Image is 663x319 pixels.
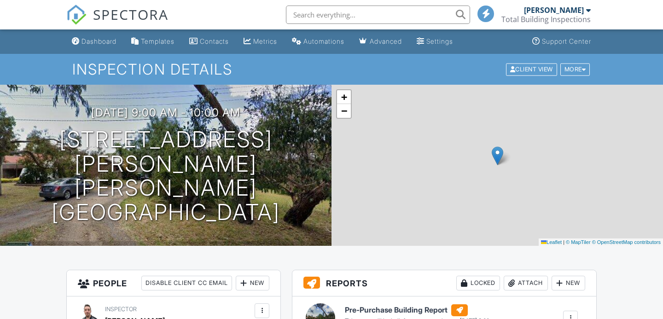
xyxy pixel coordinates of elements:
[288,33,348,50] a: Automations (Basic)
[370,37,402,45] div: Advanced
[253,37,277,45] div: Metrics
[240,33,281,50] a: Metrics
[524,6,584,15] div: [PERSON_NAME]
[341,105,347,116] span: −
[542,37,591,45] div: Support Center
[345,304,497,316] h6: Pre-Purchase Building Report
[15,128,317,225] h1: [STREET_ADDRESS][PERSON_NAME] [PERSON_NAME][GEOGRAPHIC_DATA]
[337,104,351,118] a: Zoom out
[563,239,564,245] span: |
[105,306,137,313] span: Inspector
[286,6,470,24] input: Search everything...
[81,37,116,45] div: Dashboard
[560,63,590,75] div: More
[506,63,557,75] div: Client View
[93,5,169,24] span: SPECTORA
[341,91,347,103] span: +
[529,33,595,50] a: Support Center
[236,276,269,290] div: New
[128,33,178,50] a: Templates
[141,37,174,45] div: Templates
[505,65,559,72] a: Client View
[552,276,585,290] div: New
[72,61,591,77] h1: Inspection Details
[68,33,120,50] a: Dashboard
[200,37,229,45] div: Contacts
[141,276,232,290] div: Disable Client CC Email
[501,15,591,24] div: Total Building Inspections
[67,270,280,296] h3: People
[186,33,233,50] a: Contacts
[456,276,500,290] div: Locked
[566,239,591,245] a: © MapTiler
[492,146,503,165] img: Marker
[91,106,240,119] h3: [DATE] 9:00 am - 10:00 am
[413,33,457,50] a: Settings
[426,37,453,45] div: Settings
[66,5,87,25] img: The Best Home Inspection Software - Spectora
[292,270,596,296] h3: Reports
[66,12,169,32] a: SPECTORA
[355,33,406,50] a: Advanced
[337,90,351,104] a: Zoom in
[592,239,661,245] a: © OpenStreetMap contributors
[303,37,344,45] div: Automations
[541,239,562,245] a: Leaflet
[504,276,548,290] div: Attach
